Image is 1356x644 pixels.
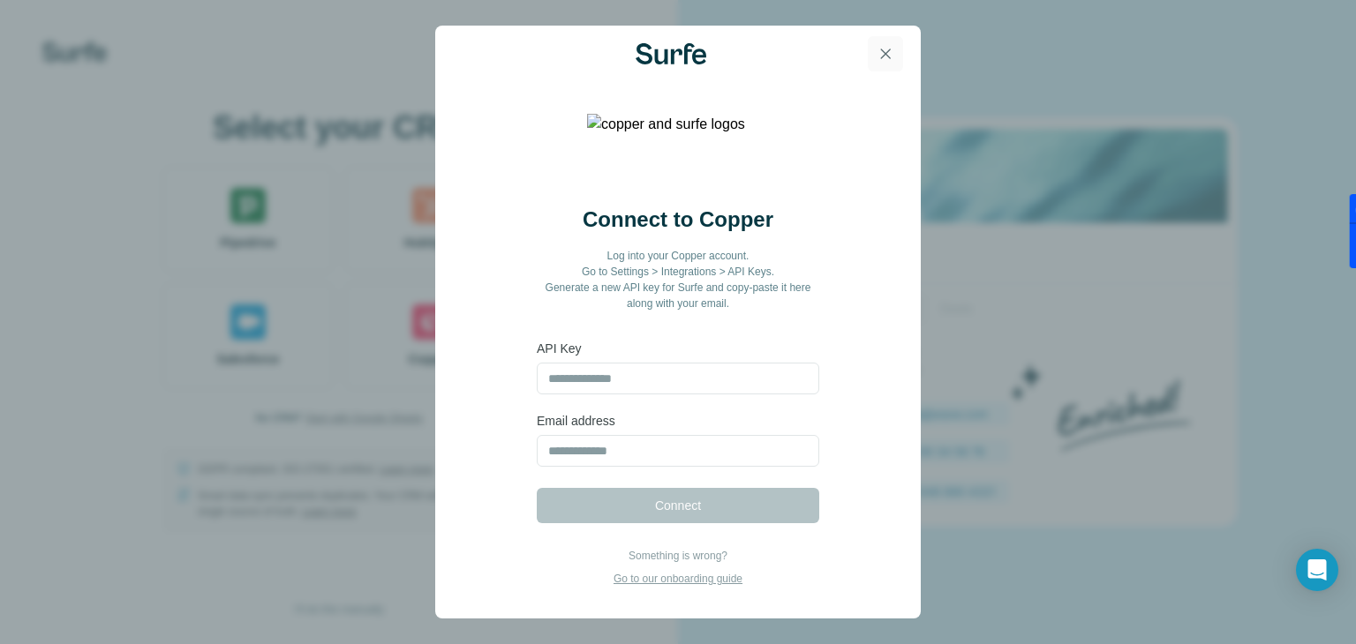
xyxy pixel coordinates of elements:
[583,206,773,234] h2: Connect to Copper
[614,548,742,564] p: Something is wrong?
[537,340,819,357] label: API Key
[636,43,706,64] img: Surfe Logo
[587,114,769,184] img: copper and surfe logos
[537,412,819,430] label: Email address
[537,248,819,311] p: Log into your Copper account. Go to Settings > Integrations > API Keys. Generate a new API key fo...
[614,571,742,587] p: Go to our onboarding guide
[1296,549,1338,591] div: Open Intercom Messenger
